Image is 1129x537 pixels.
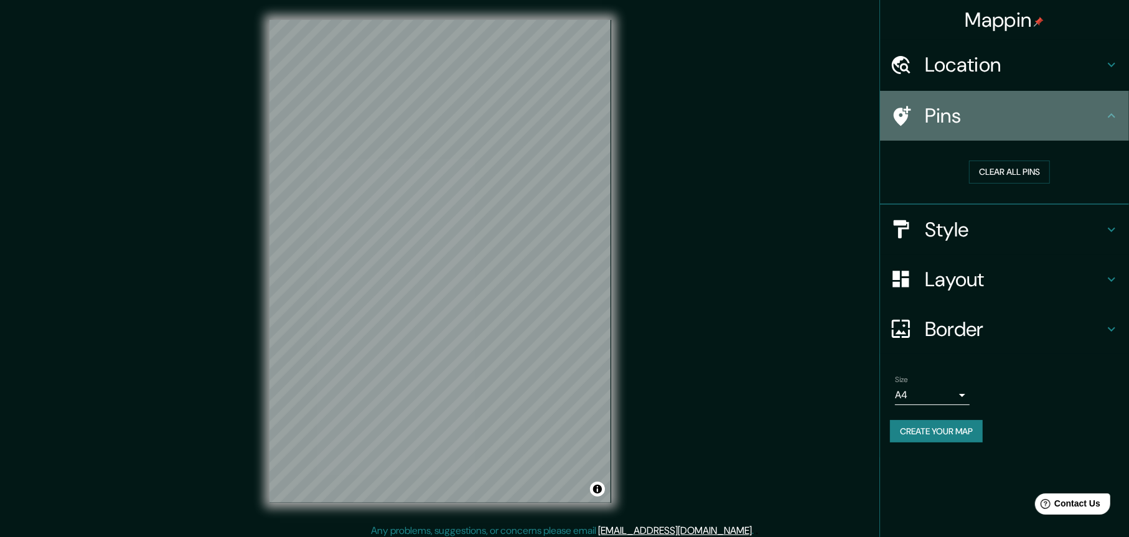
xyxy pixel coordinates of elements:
div: Border [880,304,1129,354]
button: Create your map [890,420,983,443]
h4: Location [925,52,1104,77]
button: Clear all pins [969,161,1050,184]
button: Toggle attribution [590,482,605,497]
h4: Style [925,217,1104,242]
h4: Layout [925,267,1104,292]
div: Style [880,205,1129,254]
div: Location [880,40,1129,90]
img: pin-icon.png [1034,17,1044,27]
h4: Border [925,317,1104,342]
div: Layout [880,254,1129,304]
h4: Pins [925,103,1104,128]
canvas: Map [269,20,611,503]
div: Pins [880,91,1129,141]
div: A4 [895,385,970,405]
iframe: Help widget launcher [1018,488,1115,523]
label: Size [895,374,908,385]
a: [EMAIL_ADDRESS][DOMAIN_NAME] [598,524,752,537]
h4: Mappin [965,7,1044,32]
